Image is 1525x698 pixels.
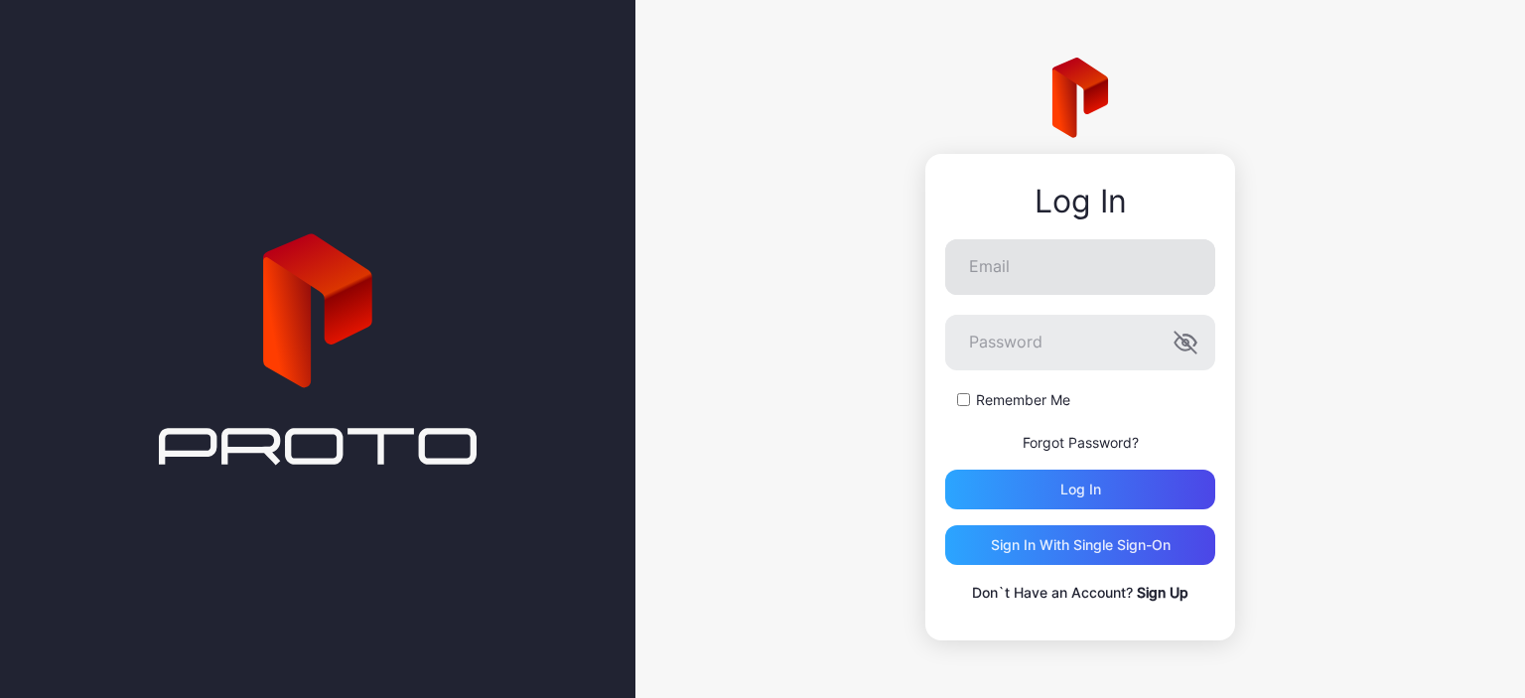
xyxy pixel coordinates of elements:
div: Log In [945,184,1215,219]
div: Sign in With Single Sign-On [991,537,1171,553]
label: Remember Me [976,390,1070,410]
a: Forgot Password? [1023,434,1139,451]
input: Email [945,239,1215,295]
button: Password [1174,331,1197,354]
p: Don`t Have an Account? [945,581,1215,605]
a: Sign Up [1137,584,1188,601]
div: Log in [1060,482,1101,497]
button: Log in [945,470,1215,509]
button: Sign in With Single Sign-On [945,525,1215,565]
input: Password [945,315,1215,370]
